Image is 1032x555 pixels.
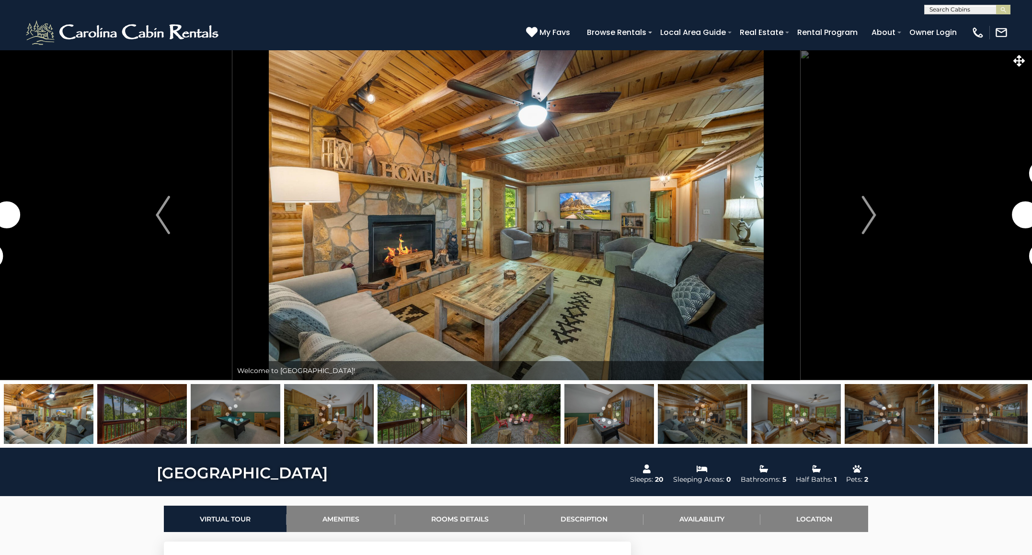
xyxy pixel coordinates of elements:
[378,384,467,444] img: 169102207
[395,506,525,532] a: Rooms Details
[760,506,868,532] a: Location
[658,384,747,444] img: 169102195
[97,384,187,444] img: 169102206
[525,506,643,532] a: Description
[582,24,651,41] a: Browse Rentals
[539,26,570,38] span: My Favs
[287,506,395,532] a: Amenities
[164,506,287,532] a: Virtual Tour
[232,361,800,380] div: Welcome to [GEOGRAPHIC_DATA]!
[643,506,760,532] a: Availability
[191,384,280,444] img: 169102208
[792,24,862,41] a: Rental Program
[94,50,232,380] button: Previous
[284,384,374,444] img: 169102200
[862,196,876,234] img: arrow
[905,24,962,41] a: Owner Login
[24,18,223,47] img: White-1-2.png
[655,24,731,41] a: Local Area Guide
[156,196,170,234] img: arrow
[4,384,93,444] img: 169102198
[995,26,1008,39] img: mail-regular-white.png
[735,24,788,41] a: Real Estate
[564,384,654,444] img: 169102210
[526,26,573,39] a: My Favs
[971,26,985,39] img: phone-regular-white.png
[800,50,938,380] button: Next
[938,384,1028,444] img: 169102203
[751,384,841,444] img: 169102199
[867,24,900,41] a: About
[471,384,561,444] img: 169102217
[845,384,934,444] img: 169102202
